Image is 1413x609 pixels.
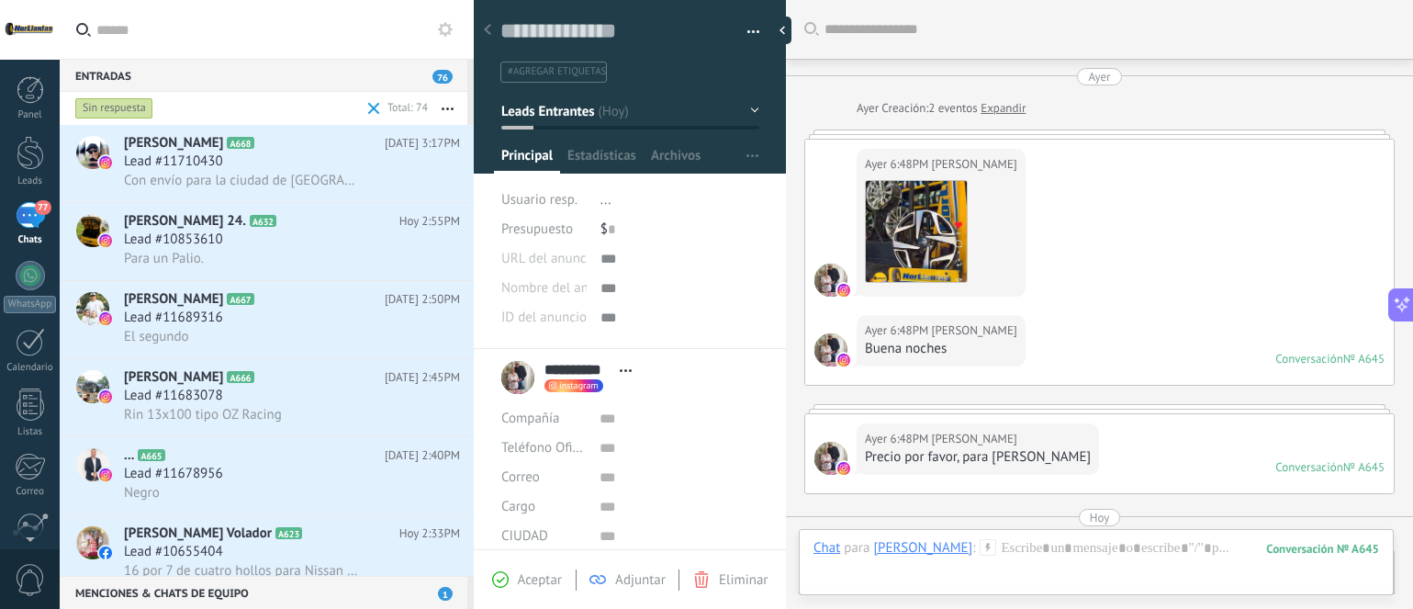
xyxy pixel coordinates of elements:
div: № A645 [1343,351,1385,367]
span: Lead #10655404 [124,543,223,561]
div: Total: 74 [380,99,428,118]
div: Calendario [4,362,57,374]
div: Entradas [60,59,467,92]
span: [DATE] 3:17PM [385,134,460,152]
span: Presupuesto [501,220,573,238]
div: Rojas Jhon [873,539,972,556]
span: Aceptar [518,571,562,589]
span: Rojas Jhon [814,333,847,367]
span: 76 [432,70,453,84]
span: Para un Palio. [124,250,204,267]
div: Ayer [857,99,881,118]
a: avataricon[PERSON_NAME]A667[DATE] 2:50PMLead #11689316El segundo [60,281,474,358]
span: A623 [275,527,302,539]
div: Conversación [1275,351,1343,367]
span: 77 [35,200,50,215]
button: Correo [501,463,540,492]
a: avataricon...A665[DATE] 2:40PMLead #11678956Negro [60,437,474,514]
button: Más [428,92,467,125]
div: Chats [4,234,57,246]
div: WhatsApp [4,296,56,313]
span: Cargo [501,500,535,513]
div: URL del anuncio de TikTok [501,244,587,274]
div: Listas [4,426,57,438]
div: Cargo [501,492,586,522]
img: icon [99,156,112,169]
span: [PERSON_NAME] [124,134,223,152]
div: Ayer [1088,68,1110,85]
img: image-1480913606511171.jpe [866,181,967,282]
span: 2 eventos [928,99,977,118]
span: #agregar etiquetas [508,65,606,78]
div: CIUDAD [501,522,586,551]
span: Lead #11689316 [124,309,223,327]
span: para [844,539,869,558]
span: Archivos [651,147,701,174]
span: Lead #11683078 [124,387,223,405]
span: [PERSON_NAME] [124,290,223,309]
span: [DATE] 2:50PM [385,290,460,309]
span: Principal [501,147,553,174]
div: Buena noches [865,340,1017,358]
span: Eliminar [719,571,768,589]
span: Rin 13x100 tipo OZ Racing [124,406,282,423]
span: instagram [559,381,599,390]
div: Ayer 6:48PM [865,430,931,448]
span: A668 [227,137,253,149]
span: A665 [138,449,164,461]
span: Negro [124,484,160,502]
div: Ayer 6:48PM [865,321,931,340]
span: Rojas Jhon [931,155,1016,174]
img: icon [99,234,112,247]
div: Ayer 6:48PM [865,155,931,174]
div: Conversación [1275,459,1343,475]
span: Hoy 2:33PM [399,524,460,543]
a: avataricon[PERSON_NAME]A668[DATE] 3:17PMLead #11710430Con envío para la ciudad de [GEOGRAPHIC_DAT... [60,125,474,202]
span: [DATE] 2:45PM [385,368,460,387]
img: instagram.svg [837,354,850,367]
div: Precio por favor, para [PERSON_NAME] [865,448,1091,467]
span: Rojas Jhon [814,442,847,475]
div: $ [600,215,759,244]
span: Lead #10853610 [124,231,223,249]
span: Rojas Jhon [931,430,1016,448]
span: Rojas Jhon [814,264,847,297]
a: avataricon[PERSON_NAME] VoladorA623Hoy 2:33PMLead #1065540416 por 7 de cuatro hollos para Nissan ... [60,515,474,592]
img: icon [99,547,112,559]
a: avataricon[PERSON_NAME]A666[DATE] 2:45PMLead #11683078Rin 13x100 tipo OZ Racing [60,359,474,436]
span: Teléfono Oficina [501,439,597,457]
span: El segundo [124,328,189,345]
span: ... [124,446,134,465]
span: Rojas Jhon [931,321,1016,340]
div: Nombre del anuncio de TikTok [501,274,587,303]
span: Lead #11678956 [124,465,223,483]
span: 1 [438,587,453,601]
span: A667 [227,293,253,305]
span: A666 [227,371,253,383]
img: icon [99,468,112,481]
div: Presupuesto [501,215,587,244]
span: 16 por 7 de cuatro hollos para Nissan Sentra [124,562,359,580]
span: Usuario resp. [501,191,578,209]
div: ID del anuncio de TikTok [501,303,587,333]
span: ID del anuncio de TikTok [501,310,645,324]
span: Hoy 2:55PM [399,212,460,231]
div: Compañía [501,404,586,434]
span: [DATE] 2:40PM [385,446,460,465]
img: icon [99,312,112,325]
img: icon [99,390,112,403]
img: instagram.svg [837,462,850,475]
span: ... [600,191,611,209]
span: Con envío para la ciudad de [GEOGRAPHIC_DATA], ¿ y si le sirve a clio ? [124,172,359,189]
span: URL del anuncio de TikTok [501,252,656,265]
span: [PERSON_NAME] 24. [124,212,246,231]
button: Teléfono Oficina [501,434,586,463]
span: CIUDAD [501,529,548,543]
div: Ocultar [773,17,791,44]
span: Correo [501,468,540,486]
div: Usuario resp. [501,186,587,215]
span: Estadísticas [567,147,636,174]
span: [PERSON_NAME] Volador [124,524,272,543]
a: Expandir [981,99,1026,118]
span: A632 [250,215,276,227]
